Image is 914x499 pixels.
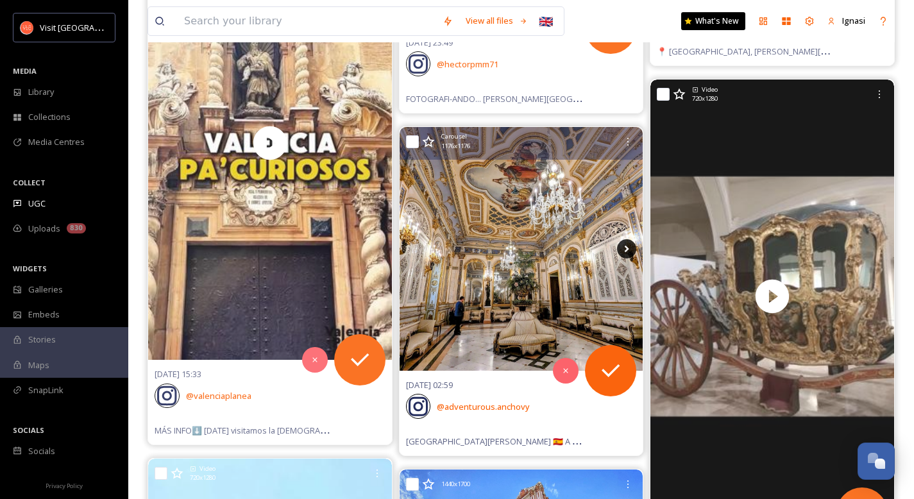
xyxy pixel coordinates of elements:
[406,37,453,48] span: [DATE] 23:49
[702,85,718,94] span: Video
[441,480,470,489] span: 1440 x 1700
[821,8,872,33] a: Ignasi
[692,94,718,103] span: 720 x 1280
[842,15,865,26] span: Ignasi
[28,384,63,396] span: SnapLink
[13,264,47,273] span: WIDGETS
[40,21,139,33] span: Visit [GEOGRAPHIC_DATA]
[21,21,33,34] img: download.png
[178,7,436,35] input: Search your library
[437,401,530,412] span: @ adventurous.anchovy
[441,132,467,141] span: Carousel
[28,309,60,321] span: Embeds
[459,8,534,33] a: View all files
[681,12,745,30] a: What's New
[28,283,63,296] span: Galleries
[28,86,54,98] span: Library
[28,223,60,235] span: Uploads
[46,482,83,490] span: Privacy Policy
[534,10,557,33] div: 🇬🇧
[46,477,83,493] a: Privacy Policy
[186,390,251,402] span: @ valenciaplanea
[28,334,56,346] span: Stories
[28,198,46,210] span: UGC
[13,178,46,187] span: COLLECT
[199,464,216,473] span: Video
[441,142,470,151] span: 1176 x 1176
[437,58,498,70] span: @ hectorpmm71
[28,445,55,457] span: Socials
[13,66,37,76] span: MEDIA
[28,111,71,123] span: Collections
[858,443,895,480] button: Open Chat
[400,127,643,371] img: El Palacio del Marqués de Dos Aguas 🇪🇸 A historical mansion in Spain where every room is unique a...
[190,473,216,482] span: 720 x 1280
[28,136,85,148] span: Media Centres
[13,425,44,435] span: SOCIALS
[67,223,86,233] div: 830
[28,359,49,371] span: Maps
[406,379,453,391] span: [DATE] 02:59
[155,368,201,380] span: [DATE] 15:33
